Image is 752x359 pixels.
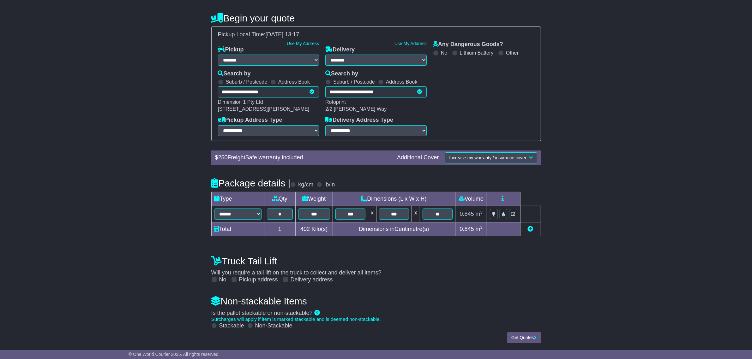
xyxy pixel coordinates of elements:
label: Search by [218,70,251,77]
label: Delivery [325,46,355,53]
td: 1 [264,222,295,236]
label: Pickup Address Type [218,117,282,124]
td: Kilo(s) [295,222,333,236]
span: m [476,211,483,217]
label: Other [506,50,519,56]
span: 0.845 [460,226,474,232]
h4: Begin your quote [211,13,541,23]
span: 0.845 [460,211,474,217]
span: Rotoprint [325,99,346,105]
label: Address Book [386,79,418,85]
div: Pickup Local Time: [215,31,538,38]
td: Weight [295,192,333,206]
td: Total [211,222,264,236]
sup: 3 [480,225,483,230]
span: 2/2 [PERSON_NAME] Way [325,106,387,112]
label: Pickup [218,46,244,53]
label: Any Dangerous Goods? [433,41,503,48]
label: Non-Stackable [255,322,292,329]
td: x [368,206,376,222]
label: Address Book [278,79,310,85]
label: No [219,276,226,283]
label: Pickup address [239,276,278,283]
label: Search by [325,70,358,77]
td: Type [211,192,264,206]
button: Increase my warranty / insurance cover [445,152,537,163]
span: m [476,226,483,232]
label: Delivery address [291,276,333,283]
span: [STREET_ADDRESS][PERSON_NAME] [218,106,310,112]
div: $ FreightSafe warranty included [212,154,394,161]
a: Add new item [528,226,533,232]
div: Will you require a tail lift on the truck to collect and deliver all items? [208,252,544,283]
td: Volume [455,192,487,206]
span: 250 [218,154,228,161]
div: Surcharges will apply if item is marked stackable and is deemed non-stackable. [211,316,541,322]
span: © One World Courier 2025. All rights reserved. [129,352,220,357]
label: Suburb / Postcode [333,79,375,85]
h4: Truck Tail Lift [211,256,541,266]
td: x [412,206,420,222]
span: [DATE] 13:17 [266,31,299,38]
h4: Package details | [211,178,291,188]
h4: Non-stackable Items [211,296,541,306]
td: Dimensions in Centimetre(s) [333,222,455,236]
label: Lithium Battery [460,50,494,56]
label: Delivery Address Type [325,117,393,124]
label: lb/in [324,181,335,188]
button: Get Quotes [507,332,541,343]
label: kg/cm [298,181,313,188]
label: Suburb / Postcode [226,79,268,85]
td: Dimensions (L x W x H) [333,192,455,206]
div: Additional Cover [394,154,442,161]
span: Is the pallet stackable or non-stackable? [211,310,313,316]
sup: 3 [480,210,483,215]
td: Qty [264,192,295,206]
label: No [441,50,447,56]
span: Increase my warranty / insurance cover [449,155,526,160]
span: Dimension 1 Pty Ltd [218,99,263,105]
a: Use My Address [287,41,319,46]
label: Stackable [219,322,244,329]
a: Use My Address [394,41,427,46]
span: 402 [300,226,310,232]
